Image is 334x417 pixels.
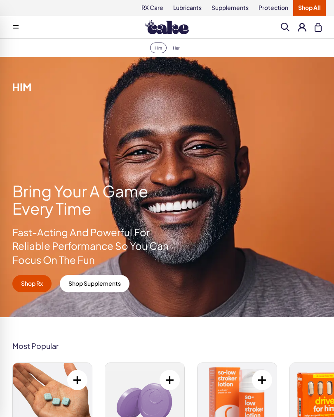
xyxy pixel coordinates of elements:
[145,20,189,34] img: Hello Cake
[60,275,129,292] a: Shop Supplements
[12,182,170,217] h1: Bring Your A Game Every Time
[12,275,52,292] a: Shop Rx
[150,43,167,53] a: Him
[12,81,31,93] span: Him
[12,225,170,267] p: Fast-Acting And Powerful For Reliable Performance So You Can Focus On The Fun
[168,43,184,53] a: Her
